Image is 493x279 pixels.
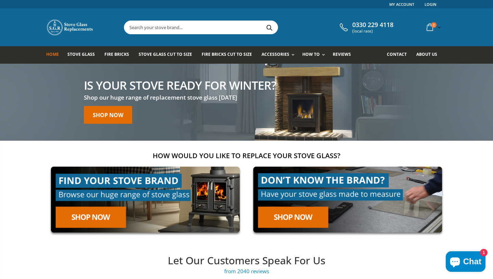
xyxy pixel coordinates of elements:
[139,51,192,57] span: Stove Glass Cut To Size
[302,51,320,57] span: How To
[352,29,393,34] span: (local rate)
[338,21,393,34] a: 0330 229 4118 (local rate)
[333,51,351,57] span: Reviews
[431,22,437,28] span: 2
[262,21,277,34] button: Search
[262,51,289,57] span: Accessories
[444,251,488,274] inbox-online-store-chat: Shopify online store chat
[302,46,328,64] a: How To
[249,162,447,238] img: made-to-measure-cta_2cd95ceb-d519-4648-b0cf-d2d338fdf11f.jpg
[46,19,94,36] img: Stove Glass Replacement
[124,21,354,34] input: Search your stove brand...
[424,21,442,34] a: 2
[49,254,444,268] h2: Let Our Customers Speak For Us
[46,51,59,57] span: Home
[84,94,276,102] h3: Shop our huge range of replacement stove glass [DATE]
[387,51,407,57] span: Contact
[202,51,252,57] span: Fire Bricks Cut To Size
[416,46,442,64] a: About us
[333,46,356,64] a: Reviews
[67,51,95,57] span: Stove Glass
[262,46,298,64] a: Accessories
[352,21,393,29] span: 0330 229 4118
[49,268,444,275] a: 4.89 stars from 2040 reviews
[416,51,437,57] span: About us
[202,46,257,64] a: Fire Bricks Cut To Size
[84,106,132,124] a: Shop now
[46,162,244,238] img: find-your-brand-cta_9b334d5d-5c94-48ed-825f-d7972bbdebd0.jpg
[67,46,100,64] a: Stove Glass
[387,46,412,64] a: Contact
[46,46,64,64] a: Home
[46,151,447,160] h2: How would you like to replace your stove glass?
[49,268,444,275] span: from 2040 reviews
[139,46,197,64] a: Stove Glass Cut To Size
[104,46,134,64] a: Fire Bricks
[84,79,276,91] h2: Is your stove ready for winter?
[104,51,129,57] span: Fire Bricks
